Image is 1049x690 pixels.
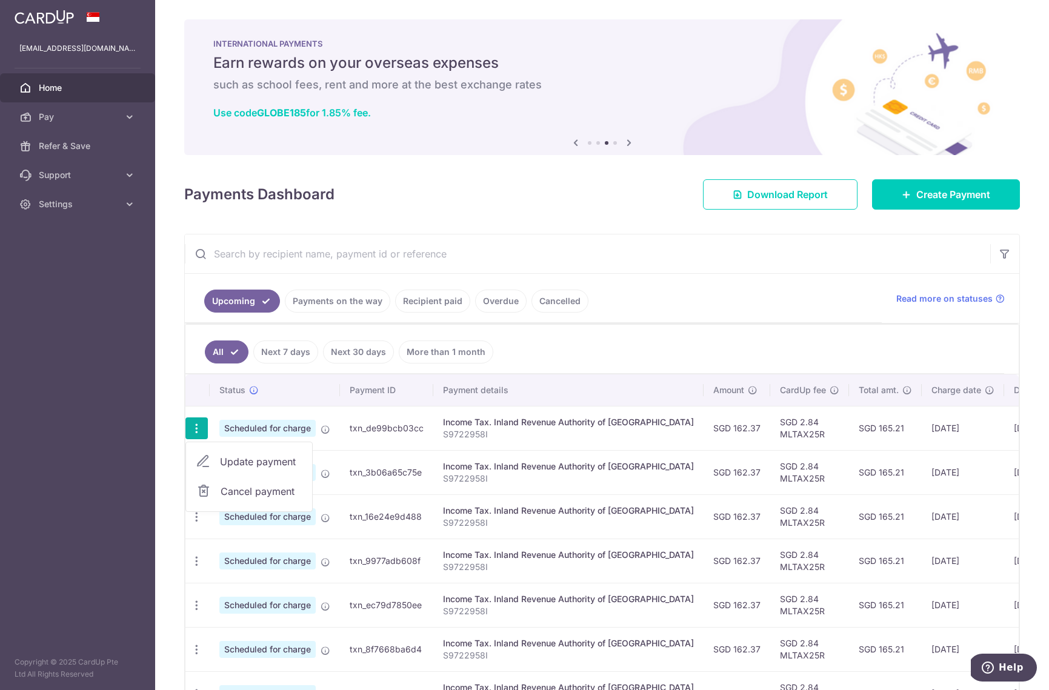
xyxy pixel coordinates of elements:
[39,169,119,181] span: Support
[849,627,922,671] td: SGD 165.21
[443,605,694,617] p: S9722958I
[922,539,1004,583] td: [DATE]
[39,140,119,152] span: Refer & Save
[872,179,1020,210] a: Create Payment
[704,539,770,583] td: SGD 162.37
[340,539,433,583] td: txn_9977adb608f
[340,374,433,406] th: Payment ID
[185,234,990,273] input: Search by recipient name, payment id or reference
[285,290,390,313] a: Payments on the way
[971,654,1037,684] iframe: Opens a widget where you can find more information
[704,406,770,450] td: SGD 162.37
[922,583,1004,627] td: [DATE]
[433,374,704,406] th: Payment details
[704,450,770,494] td: SGD 162.37
[443,473,694,485] p: S9722958I
[204,290,280,313] a: Upcoming
[219,597,316,614] span: Scheduled for charge
[849,583,922,627] td: SGD 165.21
[219,420,316,437] span: Scheduled for charge
[704,494,770,539] td: SGD 162.37
[896,293,993,305] span: Read more on statuses
[443,649,694,662] p: S9722958I
[443,637,694,649] div: Income Tax. Inland Revenue Authority of [GEOGRAPHIC_DATA]
[931,384,981,396] span: Charge date
[184,184,335,205] h4: Payments Dashboard
[770,406,849,450] td: SGD 2.84 MLTAX25R
[19,42,136,55] p: [EMAIL_ADDRESS][DOMAIN_NAME]
[340,583,433,627] td: txn_ec79d7850ee
[922,450,1004,494] td: [DATE]
[859,384,899,396] span: Total amt.
[213,78,991,92] h6: such as school fees, rent and more at the best exchange rates
[39,82,119,94] span: Home
[849,539,922,583] td: SGD 165.21
[922,494,1004,539] td: [DATE]
[703,179,858,210] a: Download Report
[531,290,588,313] a: Cancelled
[395,290,470,313] a: Recipient paid
[896,293,1005,305] a: Read more on statuses
[704,627,770,671] td: SGD 162.37
[340,627,433,671] td: txn_8f7668ba6d4
[922,406,1004,450] td: [DATE]
[219,384,245,396] span: Status
[443,593,694,605] div: Income Tax. Inland Revenue Authority of [GEOGRAPHIC_DATA]
[205,340,248,363] a: All
[704,583,770,627] td: SGD 162.37
[443,416,694,428] div: Income Tax. Inland Revenue Authority of [GEOGRAPHIC_DATA]
[219,552,316,569] span: Scheduled for charge
[770,539,849,583] td: SGD 2.84 MLTAX25R
[922,627,1004,671] td: [DATE]
[770,450,849,494] td: SGD 2.84 MLTAX25R
[15,10,74,24] img: CardUp
[443,549,694,561] div: Income Tax. Inland Revenue Authority of [GEOGRAPHIC_DATA]
[257,107,306,119] b: GLOBE185
[443,460,694,473] div: Income Tax. Inland Revenue Authority of [GEOGRAPHIC_DATA]
[770,627,849,671] td: SGD 2.84 MLTAX25R
[849,406,922,450] td: SGD 165.21
[443,505,694,517] div: Income Tax. Inland Revenue Authority of [GEOGRAPHIC_DATA]
[340,494,433,539] td: txn_16e24e9d488
[475,290,527,313] a: Overdue
[340,406,433,450] td: txn_de99bcb03cc
[443,561,694,573] p: S9722958I
[399,340,493,363] a: More than 1 month
[213,39,991,48] p: INTERNATIONAL PAYMENTS
[340,450,433,494] td: txn_3b06a65c75e
[39,111,119,123] span: Pay
[253,340,318,363] a: Next 7 days
[213,53,991,73] h5: Earn rewards on your overseas expenses
[916,187,990,202] span: Create Payment
[323,340,394,363] a: Next 30 days
[780,384,826,396] span: CardUp fee
[849,450,922,494] td: SGD 165.21
[184,19,1020,155] img: International Payment Banner
[770,494,849,539] td: SGD 2.84 MLTAX25R
[213,107,371,119] a: Use codeGLOBE185for 1.85% fee.
[39,198,119,210] span: Settings
[219,641,316,658] span: Scheduled for charge
[713,384,744,396] span: Amount
[770,583,849,627] td: SGD 2.84 MLTAX25R
[747,187,828,202] span: Download Report
[443,428,694,440] p: S9722958I
[219,508,316,525] span: Scheduled for charge
[443,517,694,529] p: S9722958I
[849,494,922,539] td: SGD 165.21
